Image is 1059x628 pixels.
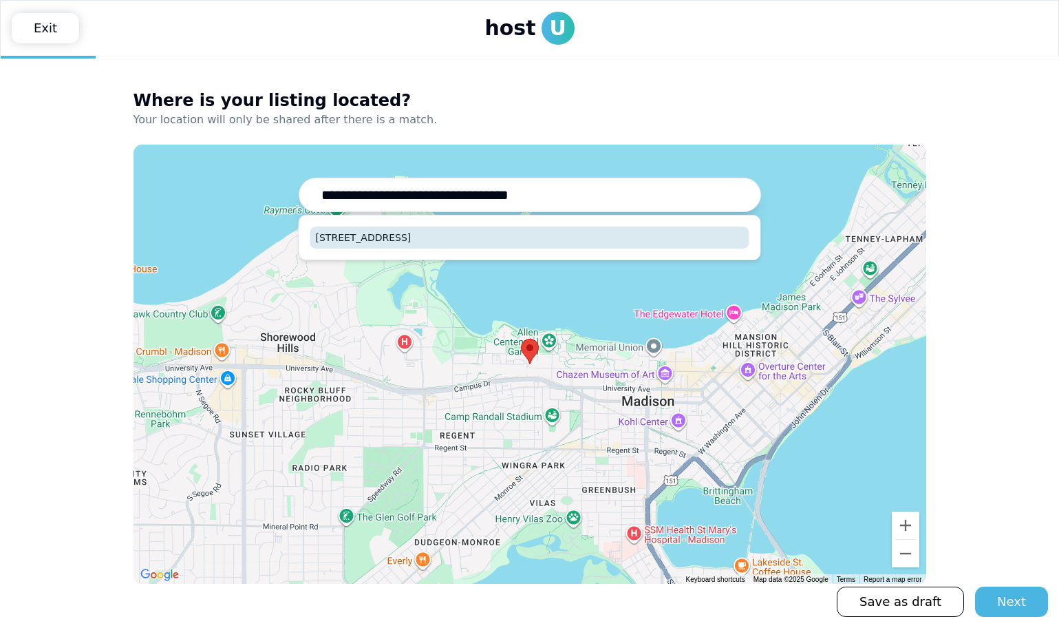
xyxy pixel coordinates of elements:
[975,587,1048,617] button: Next
[133,112,926,128] p: Your location will only be shared after there is a match.
[864,576,921,583] a: Report a map error
[542,12,575,45] span: U
[484,12,574,45] a: hostU
[484,16,535,41] span: host
[12,13,79,43] a: Exit
[892,540,919,567] button: Zoom out
[310,227,749,249] button: [STREET_ADDRESS]
[753,576,828,583] span: Map data ©2025 Google
[137,566,182,584] img: Google
[997,592,1026,611] div: Next
[133,90,926,112] h3: Where is your listing located?
[892,512,919,539] button: Zoom in
[685,575,745,585] button: Keyboard shortcuts
[837,587,964,617] a: Save as draft
[137,566,182,584] a: Open this area in Google Maps (opens a new window)
[837,576,855,583] a: Terms (opens in new tab)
